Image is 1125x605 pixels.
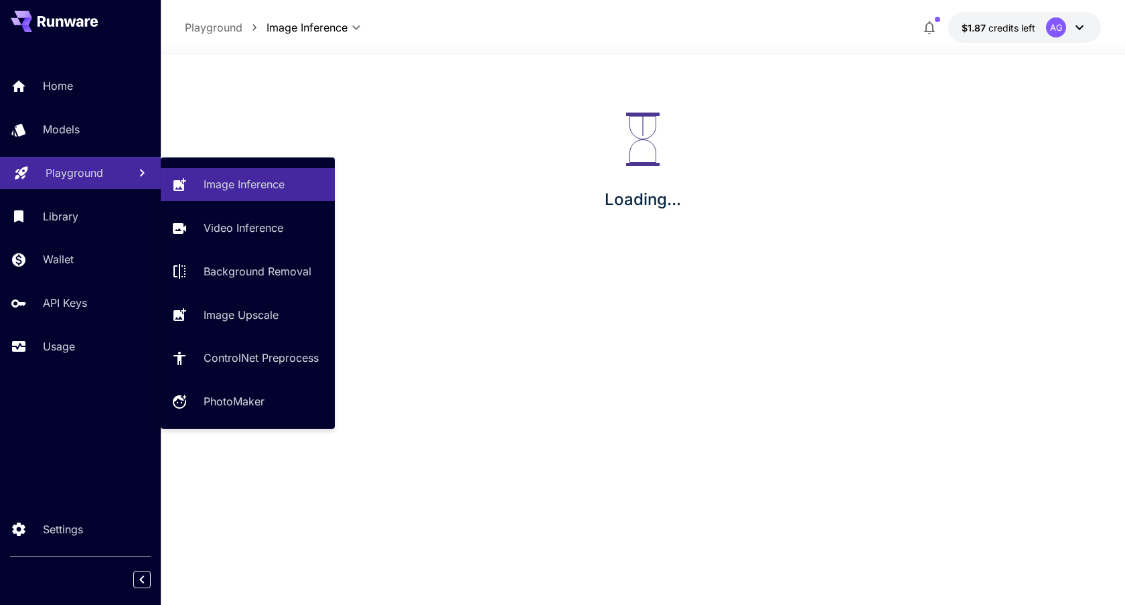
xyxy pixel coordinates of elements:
[43,208,78,224] p: Library
[161,298,335,331] a: Image Upscale
[948,12,1101,43] button: $1.8689
[185,19,242,36] p: Playground
[204,393,265,409] p: PhotoMaker
[133,571,151,588] button: Collapse sidebar
[204,176,285,192] p: Image Inference
[962,21,1035,35] div: $1.8689
[185,19,267,36] nav: breadcrumb
[161,385,335,418] a: PhotoMaker
[43,295,87,311] p: API Keys
[43,121,80,137] p: Models
[988,22,1035,33] span: credits left
[161,255,335,288] a: Background Removal
[46,165,103,181] p: Playground
[161,168,335,201] a: Image Inference
[43,338,75,354] p: Usage
[204,220,283,236] p: Video Inference
[1046,17,1066,38] div: AG
[962,22,988,33] span: $1.87
[43,78,73,94] p: Home
[161,342,335,375] a: ControlNet Preprocess
[204,350,319,366] p: ControlNet Preprocess
[204,263,311,279] p: Background Removal
[143,567,161,592] div: Collapse sidebar
[204,307,279,323] p: Image Upscale
[161,212,335,245] a: Video Inference
[605,188,681,212] p: Loading...
[267,19,348,36] span: Image Inference
[43,251,74,267] p: Wallet
[43,521,83,537] p: Settings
